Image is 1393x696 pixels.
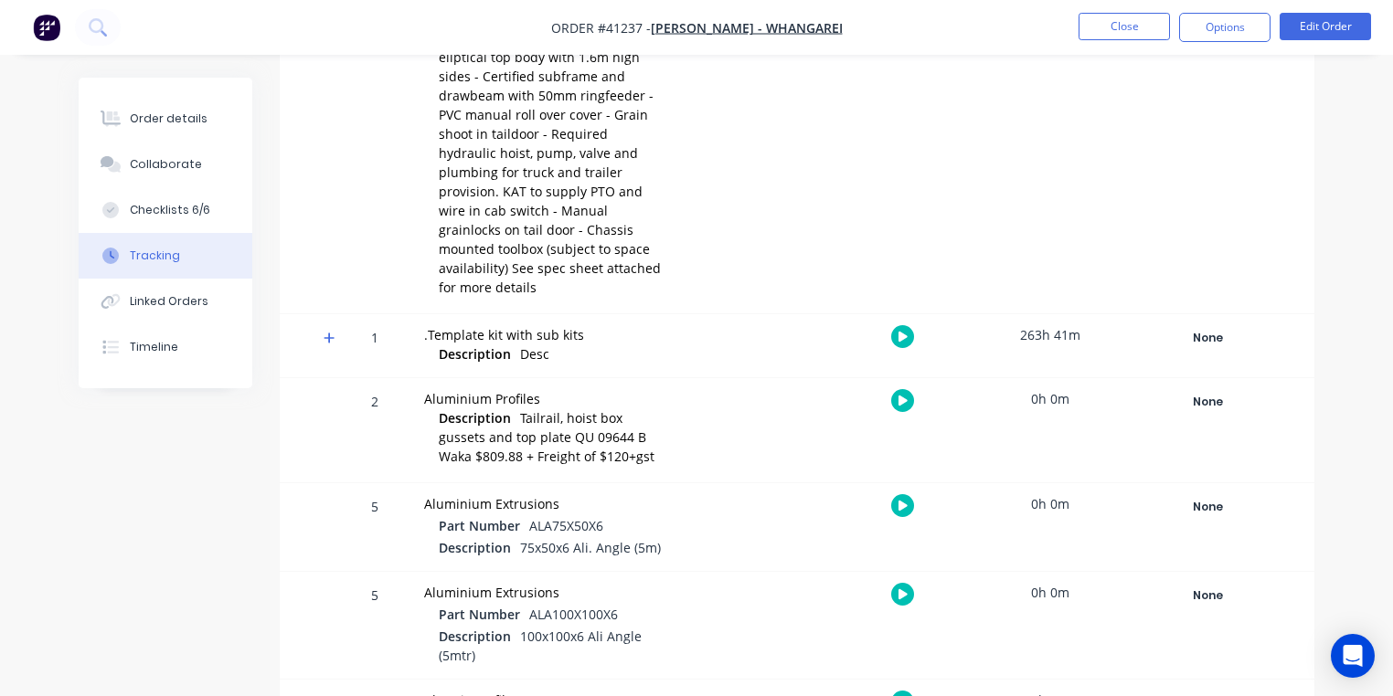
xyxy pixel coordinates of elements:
[1079,13,1170,40] button: Close
[79,187,252,233] button: Checklists 6/6
[520,539,661,556] span: 75x50x6 Ali. Angle (5m)
[79,324,252,370] button: Timeline
[439,516,520,535] span: Part Number
[1331,634,1375,678] div: Open Intercom Messenger
[439,627,511,646] span: Description
[651,19,843,37] a: [PERSON_NAME] - Whangarei
[529,606,618,623] span: ALA100X100X6
[982,483,1119,524] div: 0h 0m
[529,517,603,534] span: ALA75X50X6
[439,10,661,296] span: Scope of work includes: - Fit Fuso 510 with 5m eliptical top body with 1.6m high sides - Certifie...
[130,293,208,310] div: Linked Orders
[1141,494,1274,520] button: None
[347,575,402,679] div: 5
[130,339,178,355] div: Timeline
[439,408,511,427] span: Description
[130,111,207,127] div: Order details
[1142,390,1273,414] div: None
[79,142,252,187] button: Collaborate
[424,583,664,602] div: Aluminium Extrusions
[424,325,664,344] div: .Template kit with sub kits
[347,381,402,482] div: 2
[439,605,520,624] span: Part Number
[33,14,60,41] img: Factory
[347,317,402,377] div: 1
[520,345,549,363] span: Desc
[1179,13,1271,42] button: Options
[439,627,642,664] span: 100x100x6 Ali Angle (5mtr)
[551,19,651,37] span: Order #41237 -
[1280,13,1371,40] button: Edit Order
[347,486,402,571] div: 5
[424,494,664,513] div: Aluminium Extrusions
[1141,325,1274,351] button: None
[1142,326,1273,350] div: None
[1141,389,1274,415] button: None
[79,96,252,142] button: Order details
[424,389,664,408] div: Aluminium Profiles
[130,202,210,218] div: Checklists 6/6
[79,233,252,279] button: Tracking
[982,314,1119,355] div: 263h 41m
[130,156,202,173] div: Collaborate
[439,344,511,364] span: Description
[439,409,654,465] span: Tailrail, hoist box gussets and top plate QU 09644 B Waka $809.88 + Freight of $120+gst
[982,378,1119,419] div: 0h 0m
[130,248,180,264] div: Tracking
[439,538,511,557] span: Description
[1141,583,1274,608] button: None
[982,572,1119,613] div: 0h 0m
[1142,584,1273,607] div: None
[1142,495,1273,519] div: None
[79,279,252,324] button: Linked Orders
